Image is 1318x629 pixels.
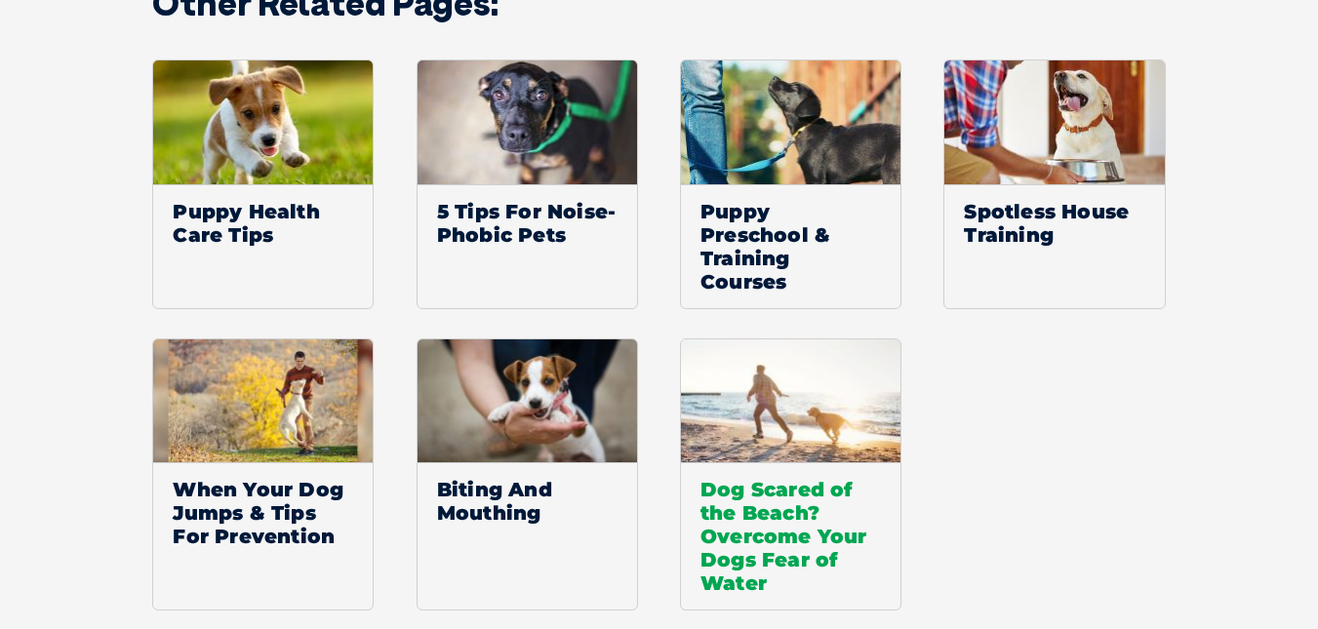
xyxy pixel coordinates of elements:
[944,184,1164,261] span: Spotless House Training
[417,59,638,309] a: 5 Tips For Noise-Phobic Pets
[418,462,637,539] span: Biting And Mouthing
[152,338,374,611] a: When Your Dog Jumps & Tips For Prevention
[417,338,638,611] a: Biting And Mouthing
[681,60,900,184] img: Enrol in Puppy Preschool
[153,462,373,563] span: When Your Dog Jumps & Tips For Prevention
[680,338,901,611] a: Dog Scared of the Beach? Overcome Your Dogs Fear of Water
[152,59,374,309] a: Puppy Health Care Tips
[943,59,1165,309] a: Spotless House Training
[153,184,373,261] span: Puppy Health Care Tips
[681,462,900,609] span: Dog Scared of the Beach? Overcome Your Dogs Fear of Water
[681,184,900,308] span: Puppy Preschool & Training Courses
[418,184,637,261] span: 5 Tips For Noise-Phobic Pets
[680,59,901,309] a: Puppy Preschool & Training Courses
